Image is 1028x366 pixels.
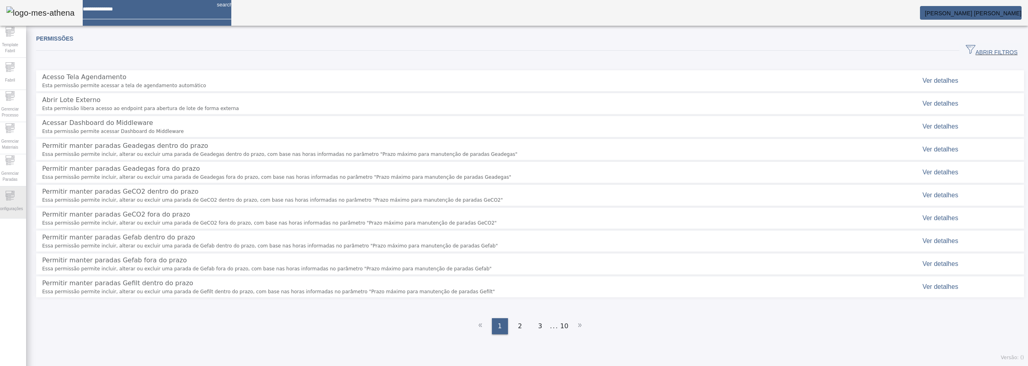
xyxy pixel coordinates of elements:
span: 2 [518,321,522,331]
li: 10 [560,318,568,334]
span: Ver detalhes [922,260,958,267]
img: logo-mes-athena [6,6,75,19]
button: ABRIR FILTROS [959,43,1024,58]
span: [PERSON_NAME] [PERSON_NAME] [925,10,1022,16]
span: Esta permissão permite acessar a tela de agendamento automático [42,82,859,89]
span: Permissões [36,35,73,42]
span: Essa permissão permite incluir, alterar ou excluir uma parada de Gefab dentro do prazo, com base ... [42,242,859,249]
span: Acesso Tela Agendamento [42,73,126,81]
span: Essa permissão permite incluir, alterar ou excluir uma parada de GeCO2 fora do prazo, com base na... [42,219,859,227]
button: Ver detalhes [919,277,961,296]
span: Versão: () [1001,355,1024,360]
span: Ver detalhes [922,100,958,107]
li: ... [550,318,558,334]
button: Ver detalhes [919,140,961,159]
button: Ver detalhes [919,117,961,136]
span: Ver detalhes [922,215,958,221]
button: Ver detalhes [919,231,961,251]
span: ABRIR FILTROS [966,45,1018,57]
span: Essa permissão permite incluir, alterar ou excluir uma parada de Gefilt dentro do prazo, com base... [42,288,859,295]
button: Ver detalhes [919,186,961,205]
span: Esta permissão permite acessar Dashboard do Middleware [42,128,859,135]
span: 3 [538,321,542,331]
span: Ver detalhes [922,192,958,198]
span: Permitir manter paradas Gefilt dentro do prazo [42,279,193,287]
span: Fabril [2,75,17,86]
span: Acessar Dashboard do Middleware [42,119,153,127]
span: Permitir manter paradas Gefab dentro do prazo [42,233,195,241]
span: Permitir manter paradas Gefab fora do prazo [42,256,187,264]
button: Ver detalhes [919,209,961,228]
span: Essa permissão permite incluir, alterar ou excluir uma parada de Geadegas dentro do prazo, com ba... [42,151,859,158]
span: Abrir Lote Externo [42,96,100,104]
button: Ver detalhes [919,94,961,113]
span: Permitir manter paradas Geadegas dentro do prazo [42,142,208,149]
button: Ver detalhes [919,163,961,182]
span: Permitir manter paradas Geadegas fora do prazo [42,165,200,172]
button: Ver detalhes [919,71,961,90]
button: Ver detalhes [919,254,961,274]
span: Ver detalhes [922,146,958,153]
span: Ver detalhes [922,77,958,84]
span: Essa permissão permite incluir, alterar ou excluir uma parada de Gefab fora do prazo, com base na... [42,265,859,272]
span: Ver detalhes [922,283,958,290]
span: Ver detalhes [922,237,958,244]
span: Esta permissão libera acesso ao endpoint para abertura de lote de forma externa [42,105,859,112]
span: Permitir manter paradas GeCO2 fora do prazo [42,211,190,218]
span: Essa permissão permite incluir, alterar ou excluir uma parada de Geadegas fora do prazo, com base... [42,174,859,181]
span: Ver detalhes [922,123,958,130]
span: Essa permissão permite incluir, alterar ou excluir uma parada de GeCO2 dentro do prazo, com base ... [42,196,859,204]
span: Ver detalhes [922,169,958,176]
span: Permitir manter paradas GeCO2 dentro do prazo [42,188,198,195]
